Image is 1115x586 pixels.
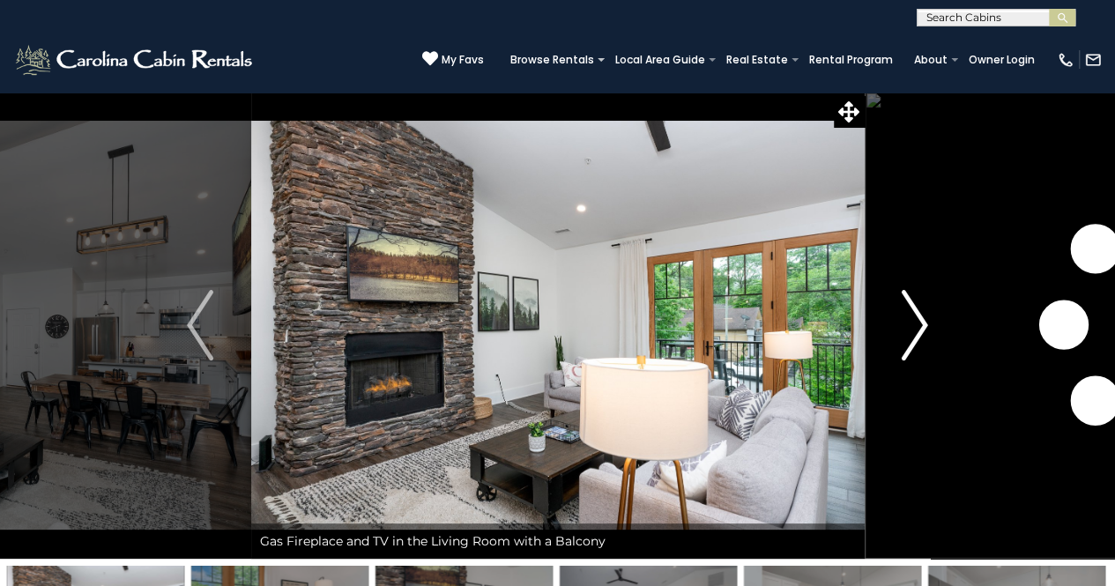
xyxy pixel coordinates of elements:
[187,290,213,360] img: arrow
[251,523,865,559] div: Gas Fireplace and TV in the Living Room with a Balcony
[502,48,603,72] a: Browse Rentals
[960,48,1044,72] a: Owner Login
[150,92,251,559] button: Previous
[864,92,965,559] button: Next
[13,42,257,78] img: White-1-2.png
[902,290,928,360] img: arrow
[606,48,714,72] a: Local Area Guide
[1084,51,1102,69] img: mail-regular-white.png
[717,48,797,72] a: Real Estate
[422,50,484,69] a: My Favs
[905,48,956,72] a: About
[442,52,484,68] span: My Favs
[1057,51,1074,69] img: phone-regular-white.png
[800,48,902,72] a: Rental Program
